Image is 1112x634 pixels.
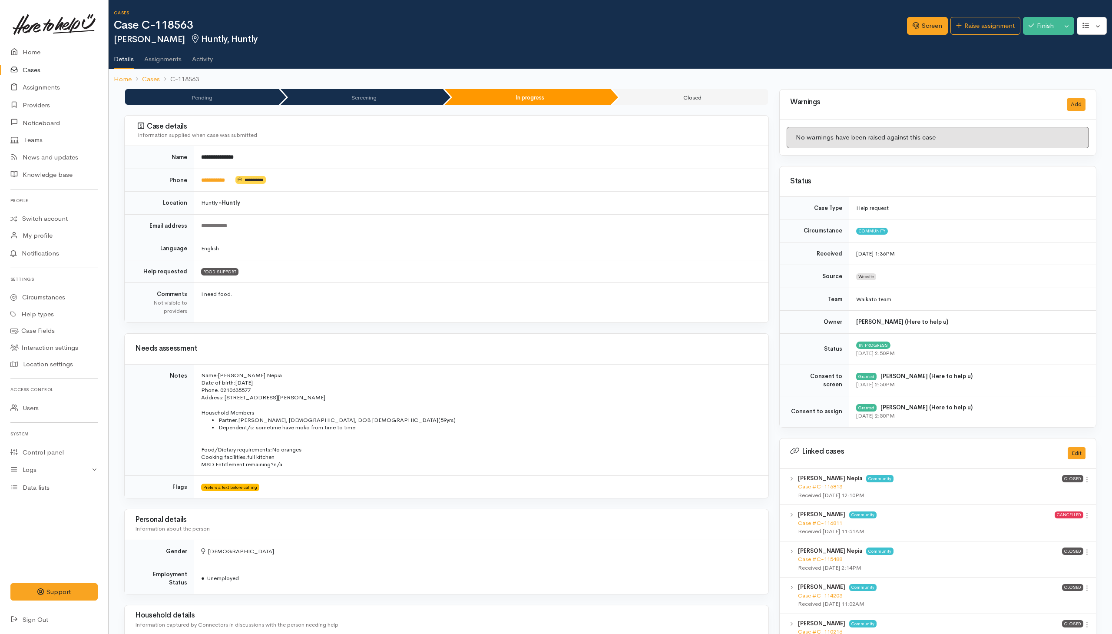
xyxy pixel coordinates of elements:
[135,611,758,620] h3: Household details
[798,564,1062,572] div: Received [DATE] 2:14PM
[114,19,907,32] h1: Case C-118563
[1067,98,1086,111] button: Add
[201,453,247,461] span: Cooking facilities:
[125,237,194,260] td: Language
[125,89,279,105] li: Pending
[109,69,1112,90] nav: breadcrumb
[856,380,1086,389] div: [DATE] 2:50PM
[780,288,849,311] td: Team
[866,548,894,554] span: Community
[201,372,218,379] span: Name:
[798,475,862,482] b: [PERSON_NAME] Nepia
[201,409,254,416] span: Household Members
[790,98,1056,106] h3: Warnings
[201,484,259,491] span: Prefers a text before calling
[272,446,301,453] span: No oranges
[1068,447,1086,460] button: Edit
[780,365,849,396] td: Consent to screen
[790,447,1057,456] h3: Linked cases
[201,199,240,206] span: Huntly »
[1062,475,1083,482] span: Closed
[798,519,842,527] a: Case #C-116811
[125,169,194,192] td: Phone
[144,44,182,68] a: Assignments
[160,74,199,84] li: C-118563
[880,372,973,380] b: [PERSON_NAME] (Here to help u)
[798,511,845,518] b: [PERSON_NAME]
[194,283,768,322] td: I need food.
[220,386,251,394] span: 0210635577
[218,424,355,431] span: Dependent/s: sometime have moko from time to time
[856,342,890,349] span: In progress
[849,584,877,591] span: Community
[201,461,274,468] span: MSD Entitlement remaining?
[125,475,194,498] td: Flags
[790,177,1086,186] h3: Status
[856,349,1086,358] div: [DATE] 2:50PM
[125,146,194,169] td: Name
[235,379,253,386] span: [DATE]
[190,33,258,44] span: Huntly, Huntly
[780,265,849,288] td: Source
[201,574,239,582] span: Unemployed
[856,412,1086,420] div: [DATE] 2:50PM
[10,583,98,601] button: Support
[135,525,210,532] span: Information about the person
[201,446,272,453] span: Food/Dietary requirements:
[856,273,876,280] span: Website
[125,260,194,283] td: Help requested
[201,386,219,394] span: Phone:
[114,44,134,69] a: Details
[849,197,1096,219] td: Help request
[798,547,862,554] b: [PERSON_NAME] Nepia
[125,563,194,594] td: Employment Status
[880,404,973,411] b: [PERSON_NAME] (Here to help u)
[856,250,895,257] time: [DATE] 1:36PM
[114,10,907,15] h6: Cases
[856,404,877,411] div: Granted
[1062,620,1083,627] span: Closed
[201,268,238,275] span: FOOD SUPPORT
[856,295,891,303] span: Waikato team
[950,17,1020,35] a: Raise assignment
[192,44,213,68] a: Activity
[856,318,948,325] b: [PERSON_NAME] (Here to help u)
[1055,511,1083,518] span: Cancelled
[142,74,160,84] a: Cases
[135,345,758,353] h3: Needs assessment
[798,592,842,599] a: Case #C-114203
[138,131,758,139] div: Information supplied when case was submitted
[274,461,282,468] span: n/a
[281,89,443,105] li: Screening
[798,483,842,490] a: Case #C-116813
[849,620,877,627] span: Community
[798,491,1062,500] div: Received [DATE] 12:10PM
[798,600,1062,608] div: Received [DATE] 11:02AM
[10,273,98,285] h6: Settings
[10,384,98,395] h6: Access control
[225,394,325,401] span: [STREET_ADDRESS][PERSON_NAME]
[445,89,611,105] li: In progress
[612,89,768,105] li: Closed
[222,199,240,206] b: Huntly
[798,555,842,563] a: Case #C-115488
[907,17,948,35] a: Screen
[201,574,205,582] span: ●
[798,583,845,591] b: [PERSON_NAME]
[780,396,849,427] td: Consent to assign
[114,74,132,84] a: Home
[135,621,338,628] span: Information captured by Connectors in discussions with the person needing help
[780,219,849,242] td: Circumstance
[125,214,194,237] td: Email address
[856,228,888,235] span: Community
[238,416,438,424] span: [PERSON_NAME], [DEMOGRAPHIC_DATA], DOB [DEMOGRAPHIC_DATA]
[10,428,98,440] h6: System
[780,311,849,334] td: Owner
[194,237,768,260] td: English
[218,416,238,424] span: Partner:
[247,453,275,461] span: full kitchen
[780,197,849,219] td: Case Type
[1023,17,1059,35] button: Finish
[218,372,282,379] span: [PERSON_NAME] Nepia
[849,511,877,518] span: Community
